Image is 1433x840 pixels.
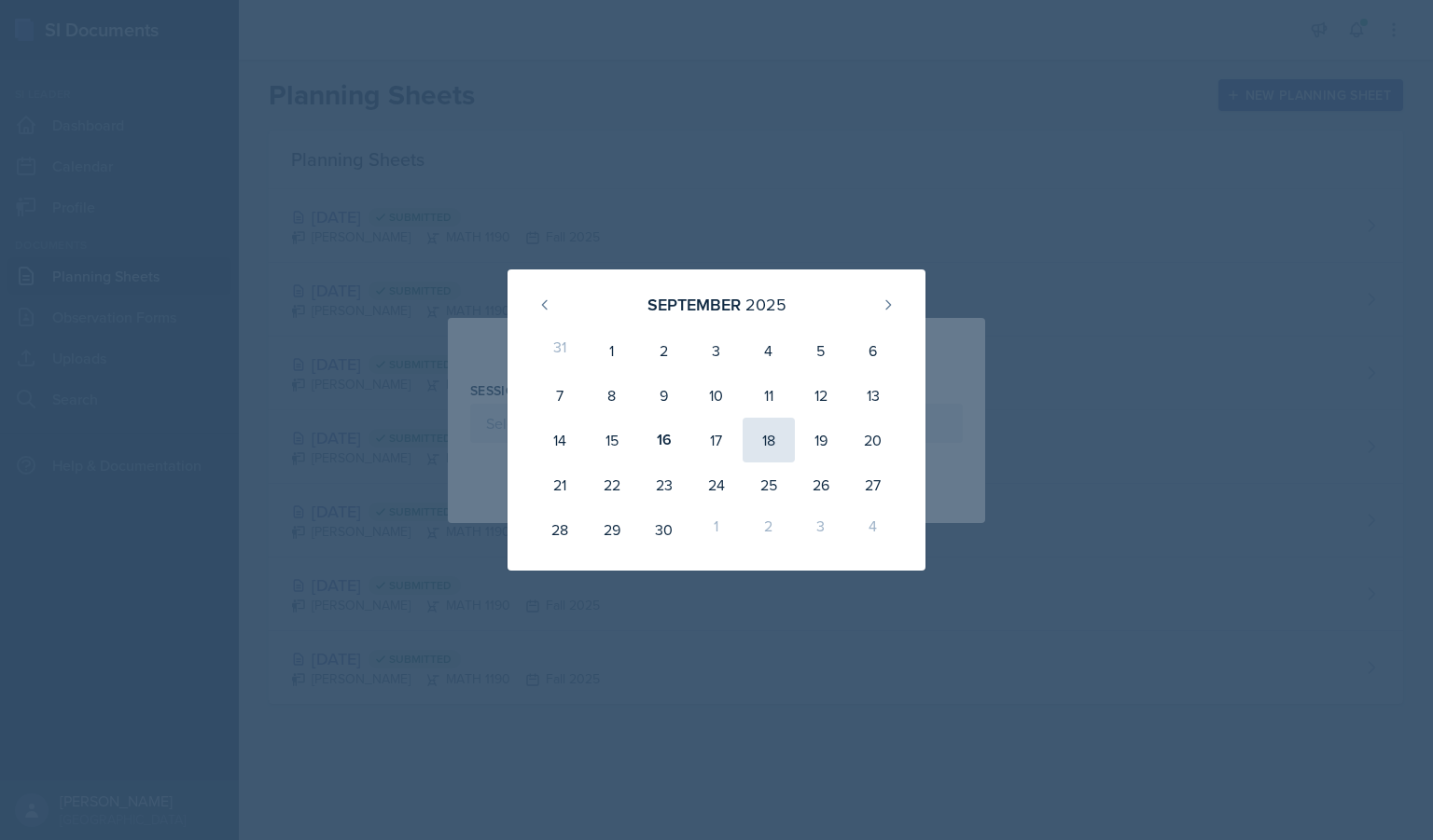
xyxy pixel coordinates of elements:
[847,328,899,373] div: 6
[847,418,899,462] div: 20
[586,328,638,373] div: 1
[690,418,743,462] div: 17
[534,418,586,462] div: 14
[795,507,847,552] div: 3
[690,373,743,418] div: 10
[690,328,743,373] div: 3
[745,292,786,317] div: 2025
[586,418,638,462] div: 15
[638,462,690,507] div: 23
[690,507,743,552] div: 1
[847,507,899,552] div: 4
[586,507,638,552] div: 29
[690,462,743,507] div: 24
[795,418,847,462] div: 19
[743,373,795,418] div: 11
[743,507,795,552] div: 2
[743,418,795,462] div: 18
[847,373,899,418] div: 13
[847,462,899,507] div: 27
[586,373,638,418] div: 8
[795,328,847,373] div: 5
[638,373,690,418] div: 9
[647,292,741,317] div: September
[534,507,586,552] div: 28
[638,328,690,373] div: 2
[586,462,638,507] div: 22
[743,462,795,507] div: 25
[638,507,690,552] div: 30
[534,373,586,418] div: 7
[743,328,795,373] div: 4
[795,373,847,418] div: 12
[534,462,586,507] div: 21
[534,328,586,373] div: 31
[638,418,690,462] div: 16
[795,462,847,507] div: 26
